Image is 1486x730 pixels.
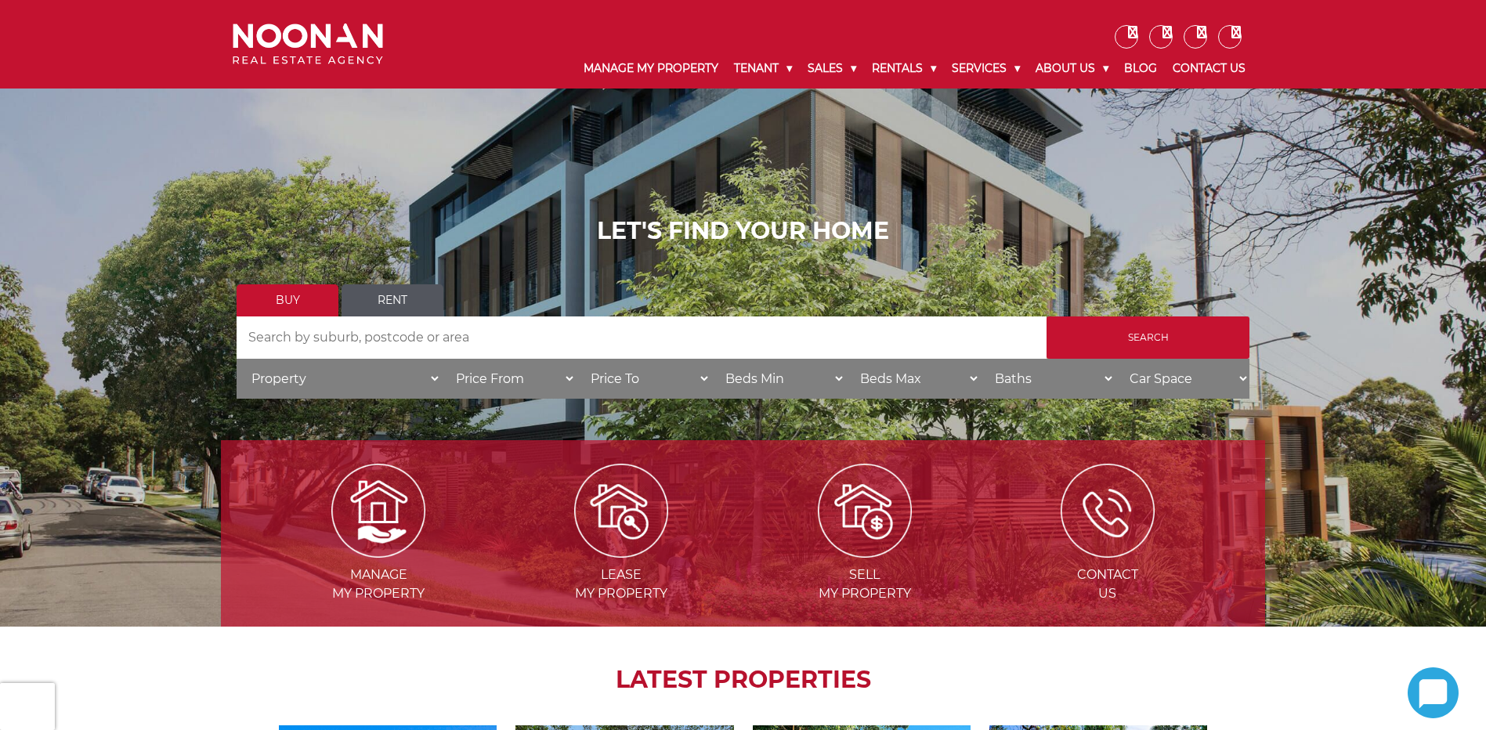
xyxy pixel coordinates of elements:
img: Lease my property [574,464,668,558]
a: Contact Us [1165,49,1253,89]
span: Sell my Property [745,566,985,603]
img: ICONS [1061,464,1155,558]
a: Sell my property Sellmy Property [745,502,985,601]
a: ICONS ContactUs [988,502,1227,601]
h2: LATEST PROPERTIES [260,666,1226,694]
span: Manage my Property [259,566,498,603]
a: Rent [342,284,443,316]
a: Tenant [726,49,800,89]
img: Manage my Property [331,464,425,558]
input: Search by suburb, postcode or area [237,316,1047,359]
a: Services [944,49,1028,89]
img: Sell my property [818,464,912,558]
img: Noonan Real Estate Agency [233,23,383,65]
a: Blog [1116,49,1165,89]
span: Lease my Property [501,566,741,603]
a: Buy [237,284,338,316]
a: Manage My Property [576,49,726,89]
span: Contact Us [988,566,1227,603]
a: Lease my property Leasemy Property [501,502,741,601]
a: About Us [1028,49,1116,89]
input: Search [1047,316,1249,359]
h1: LET'S FIND YOUR HOME [237,217,1249,245]
a: Sales [800,49,864,89]
a: Rentals [864,49,944,89]
a: Manage my Property Managemy Property [259,502,498,601]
